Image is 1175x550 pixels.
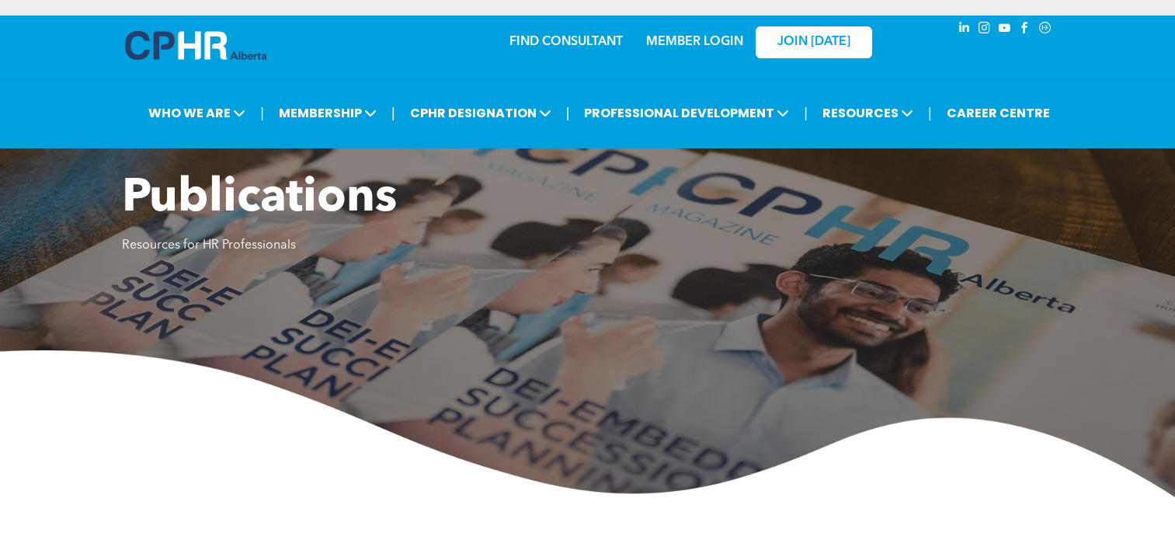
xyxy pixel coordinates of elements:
a: FIND CONSULTANT [509,36,623,48]
a: CAREER CENTRE [942,99,1055,127]
a: youtube [996,19,1013,40]
span: Publications [122,176,397,222]
span: JOIN [DATE] [777,35,850,50]
li: | [391,97,395,129]
span: WHO WE ARE [144,99,250,127]
a: linkedin [956,19,973,40]
a: MEMBER LOGIN [646,36,743,48]
a: facebook [1017,19,1034,40]
li: | [566,97,570,129]
a: Social network [1037,19,1054,40]
a: instagram [976,19,993,40]
li: | [260,97,264,129]
li: | [928,97,932,129]
span: MEMBERSHIP [274,99,381,127]
img: A blue and white logo for cp alberta [125,31,266,60]
span: CPHR DESIGNATION [405,99,556,127]
a: JOIN [DATE] [756,26,872,58]
span: PROFESSIONAL DEVELOPMENT [579,99,794,127]
span: Resources for HR Professionals [122,239,296,252]
li: | [804,97,808,129]
span: RESOURCES [818,99,918,127]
